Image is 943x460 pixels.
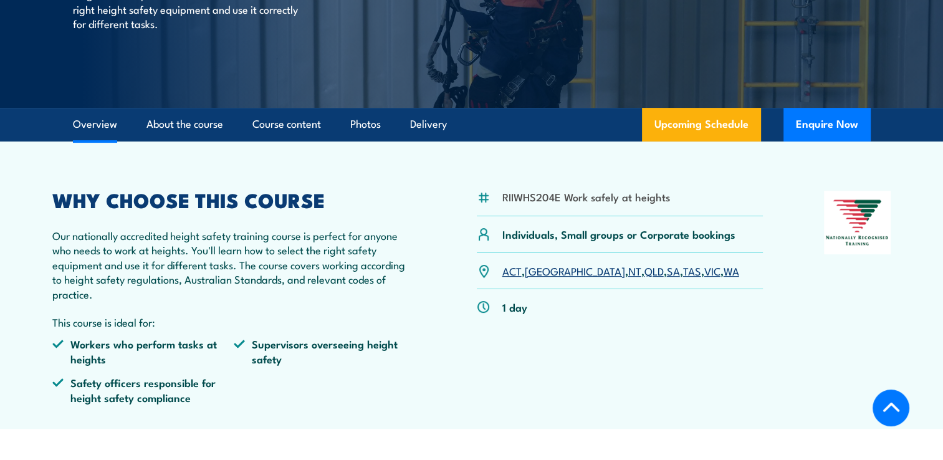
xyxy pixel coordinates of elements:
[525,263,625,278] a: [GEOGRAPHIC_DATA]
[502,227,735,241] p: Individuals, Small groups or Corporate bookings
[146,108,223,141] a: About the course
[410,108,447,141] a: Delivery
[724,263,739,278] a: WA
[502,264,739,278] p: , , , , , , ,
[644,263,664,278] a: QLD
[628,263,641,278] a: NT
[783,108,871,141] button: Enquire Now
[52,191,416,208] h2: WHY CHOOSE THIS COURSE
[824,191,891,254] img: Nationally Recognised Training logo.
[502,300,527,314] p: 1 day
[52,228,416,301] p: Our nationally accredited height safety training course is perfect for anyone who needs to work a...
[234,337,416,366] li: Supervisors overseeing height safety
[502,189,670,204] li: RIIWHS204E Work safely at heights
[502,263,522,278] a: ACT
[52,337,234,366] li: Workers who perform tasks at heights
[683,263,701,278] a: TAS
[252,108,321,141] a: Course content
[667,263,680,278] a: SA
[642,108,761,141] a: Upcoming Schedule
[704,263,720,278] a: VIC
[52,315,416,329] p: This course is ideal for:
[350,108,381,141] a: Photos
[52,375,234,405] li: Safety officers responsible for height safety compliance
[73,108,117,141] a: Overview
